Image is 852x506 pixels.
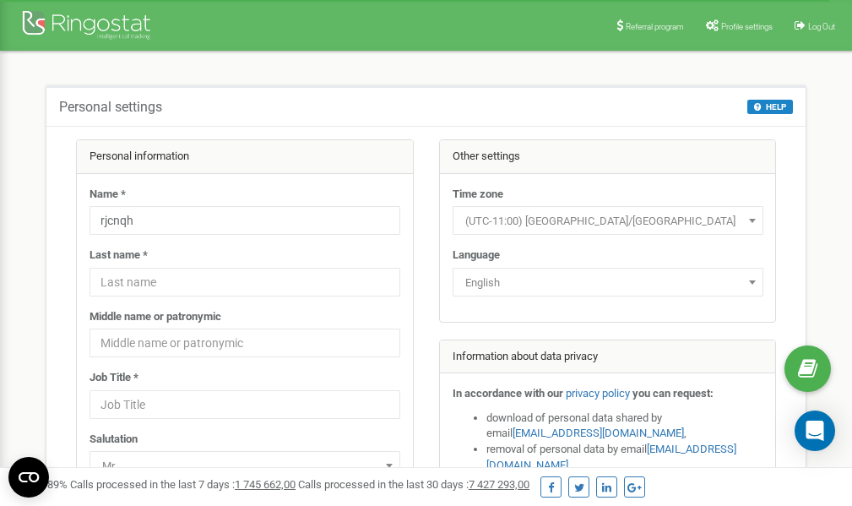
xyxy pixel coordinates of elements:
[90,390,400,419] input: Job Title
[566,387,630,400] a: privacy policy
[298,478,529,491] span: Calls processed in the last 30 days :
[90,370,138,386] label: Job Title *
[90,268,400,297] input: Last name
[795,411,835,451] div: Open Intercom Messenger
[70,478,296,491] span: Calls processed in the last 7 days :
[453,248,500,264] label: Language
[90,187,126,203] label: Name *
[513,427,684,439] a: [EMAIL_ADDRESS][DOMAIN_NAME]
[469,478,529,491] u: 7 427 293,00
[459,271,757,295] span: English
[459,209,757,233] span: (UTC-11:00) Pacific/Midway
[486,442,763,473] li: removal of personal data by email ,
[95,454,394,478] span: Mr.
[440,140,776,174] div: Other settings
[626,22,684,31] span: Referral program
[90,248,148,264] label: Last name *
[453,187,503,203] label: Time zone
[721,22,773,31] span: Profile settings
[77,140,413,174] div: Personal information
[632,387,714,400] strong: you can request:
[486,411,763,442] li: download of personal data shared by email ,
[747,100,793,114] button: HELP
[90,451,400,480] span: Mr.
[453,268,763,297] span: English
[8,457,49,498] button: Open CMP widget
[90,206,400,235] input: Name
[808,22,835,31] span: Log Out
[90,309,221,325] label: Middle name or patronymic
[453,206,763,235] span: (UTC-11:00) Pacific/Midway
[59,100,162,115] h5: Personal settings
[90,432,138,448] label: Salutation
[90,329,400,357] input: Middle name or patronymic
[235,478,296,491] u: 1 745 662,00
[440,340,776,374] div: Information about data privacy
[453,387,563,400] strong: In accordance with our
